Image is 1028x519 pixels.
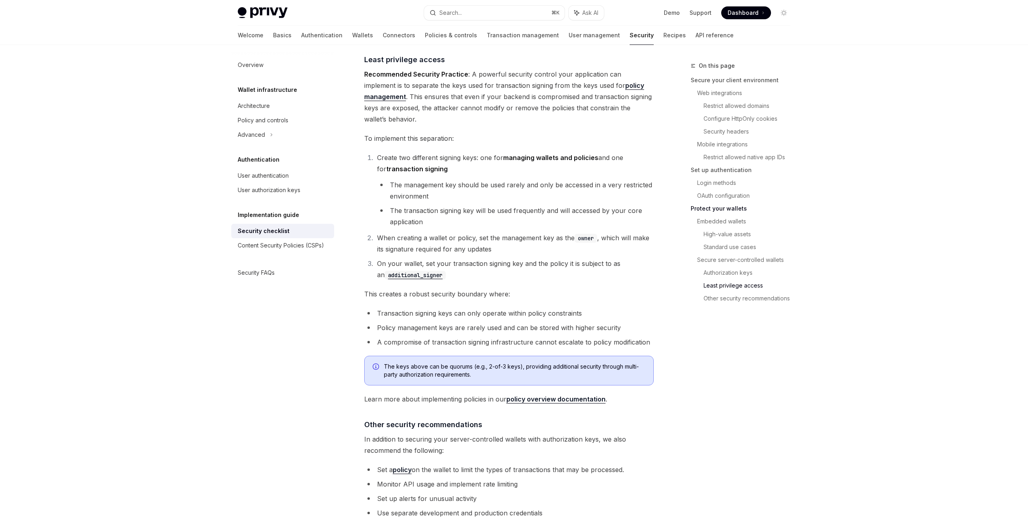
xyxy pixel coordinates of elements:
span: When creating a wallet or policy, set the management key as the , which will make its signature r... [377,234,649,253]
a: Security FAQs [231,266,334,280]
div: Search... [439,8,462,18]
a: OAuth configuration [697,189,797,202]
a: Architecture [231,99,334,113]
code: owner [575,234,597,243]
a: Standard use cases [704,241,797,253]
div: User authorization keys [238,185,300,195]
a: Security checklist [231,224,334,238]
a: Configure HttpOnly cookies [704,112,797,125]
a: Authorization keys [704,266,797,279]
span: Ask AI [582,9,598,17]
li: Monitor API usage and implement rate limiting [364,478,654,490]
a: Security headers [704,125,797,138]
a: API reference [696,26,734,45]
a: Protect your wallets [691,202,797,215]
a: Restrict allowed domains [704,99,797,112]
a: Welcome [238,26,263,45]
li: A compromise of transaction signing infrastructure cannot escalate to policy modification [364,337,654,348]
a: High-value assets [704,228,797,241]
button: Toggle dark mode [777,6,790,19]
a: Policies & controls [425,26,477,45]
strong: managing wallets and policies [503,154,598,162]
img: light logo [238,7,288,18]
div: Content Security Policies (CSPs) [238,241,324,250]
a: Login methods [697,176,797,189]
div: Advanced [238,130,265,140]
li: The transaction signing key will be used frequently and will accessed by your core application [377,205,654,227]
span: ⌘ K [551,10,560,16]
a: Other security recommendations [704,292,797,305]
div: Policy and controls [238,116,288,125]
h5: Implementation guide [238,210,299,220]
div: User authentication [238,171,289,180]
span: Create two different signing keys: one for and one for [377,154,623,173]
svg: Info [373,363,381,371]
li: Set up alerts for unusual activity [364,493,654,504]
a: policy overview documentation [506,395,606,403]
a: Secure server-controlled wallets [697,253,797,266]
button: Search...⌘K [424,6,565,20]
div: Architecture [238,101,270,111]
li: Policy management keys are rarely used and can be stored with higher security [364,322,654,333]
div: Security FAQs [238,268,275,278]
button: Ask AI [569,6,604,20]
li: The management key should be used rarely and only be accessed in a very restricted environment [377,179,654,202]
a: Connectors [383,26,415,45]
span: On your wallet, set your transaction signing key and the policy it is subject to as an [377,259,620,279]
span: This creates a robust security boundary where: [364,288,654,300]
li: Set a on the wallet to limit the types of transactions that may be processed. [364,464,654,475]
a: Least privilege access [704,279,797,292]
li: Transaction signing keys can only operate within policy constraints [364,308,654,319]
h5: Authentication [238,155,279,164]
a: Web integrations [697,87,797,99]
a: Mobile integrations [697,138,797,151]
a: Secure your client environment [691,74,797,87]
a: additional_signer [385,271,446,279]
a: Basics [273,26,292,45]
a: Support [689,9,712,17]
a: policy [393,466,412,474]
a: Embedded wallets [697,215,797,228]
span: The keys above can be quorums (e.g., 2-of-3 keys), providing additional security through multi-pa... [384,363,645,379]
a: User authorization keys [231,183,334,197]
div: Overview [238,60,263,70]
span: Least privilege access [364,54,445,65]
div: Security checklist [238,226,290,236]
a: Set up authentication [691,164,797,176]
span: Dashboard [728,9,759,17]
a: Policy and controls [231,113,334,128]
span: On this page [699,61,735,71]
code: additional_signer [385,271,446,280]
a: Security [630,26,654,45]
a: User authentication [231,168,334,183]
a: Restrict allowed native app IDs [704,151,797,164]
span: Learn more about implementing policies in our . [364,393,654,405]
span: To implement this separation: [364,133,654,144]
a: Demo [664,9,680,17]
li: Use separate development and production credentials [364,507,654,519]
a: Recipes [663,26,686,45]
span: In addition to securing your server-controlled wallets with authorization keys, we also recommend... [364,434,654,456]
span: Other security recommendations [364,419,482,430]
a: Content Security Policies (CSPs) [231,238,334,253]
strong: Recommended Security Practice [364,70,468,78]
h5: Wallet infrastructure [238,85,297,95]
a: Wallets [352,26,373,45]
a: Authentication [301,26,343,45]
a: Overview [231,58,334,72]
a: User management [569,26,620,45]
strong: transaction signing [386,165,448,173]
a: Dashboard [721,6,771,19]
a: Transaction management [487,26,559,45]
span: : A powerful security control your application can implement is to separate the keys used for tra... [364,69,654,125]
